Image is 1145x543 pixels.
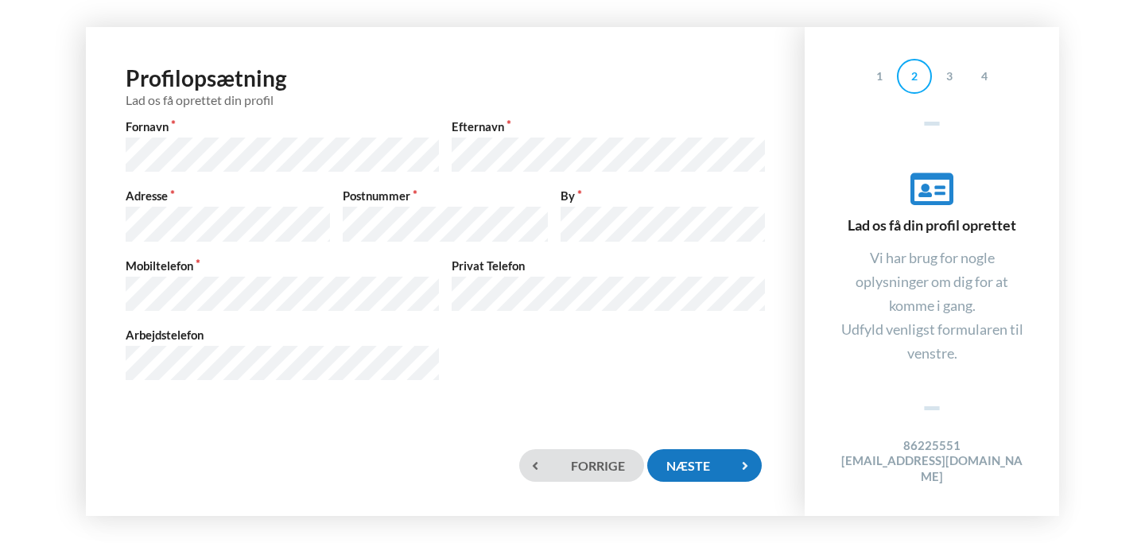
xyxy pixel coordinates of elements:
[126,327,439,343] label: Arbejdstelefon
[932,59,967,94] div: 3
[897,59,932,94] div: 2
[647,449,762,482] div: Næste
[126,64,765,107] h1: Profilopsætning
[126,188,330,204] label: Adresse
[836,246,1027,365] div: Vi har brug for nogle oplysninger om dig for at komme i gang. Udfyld venligst formularen til vens...
[862,59,897,94] div: 1
[126,118,439,134] label: Fornavn
[452,258,765,273] label: Privat Telefon
[836,168,1027,235] div: Lad os få din profil oprettet
[126,92,765,107] div: Lad os få oprettet din profil
[343,188,547,204] label: Postnummer
[561,188,765,204] label: By
[126,258,439,273] label: Mobiltelefon
[452,118,765,134] label: Efternavn
[519,449,644,482] div: Forrige
[836,438,1027,453] h4: 86225551
[967,59,1002,94] div: 4
[836,453,1027,484] h4: [EMAIL_ADDRESS][DOMAIN_NAME]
